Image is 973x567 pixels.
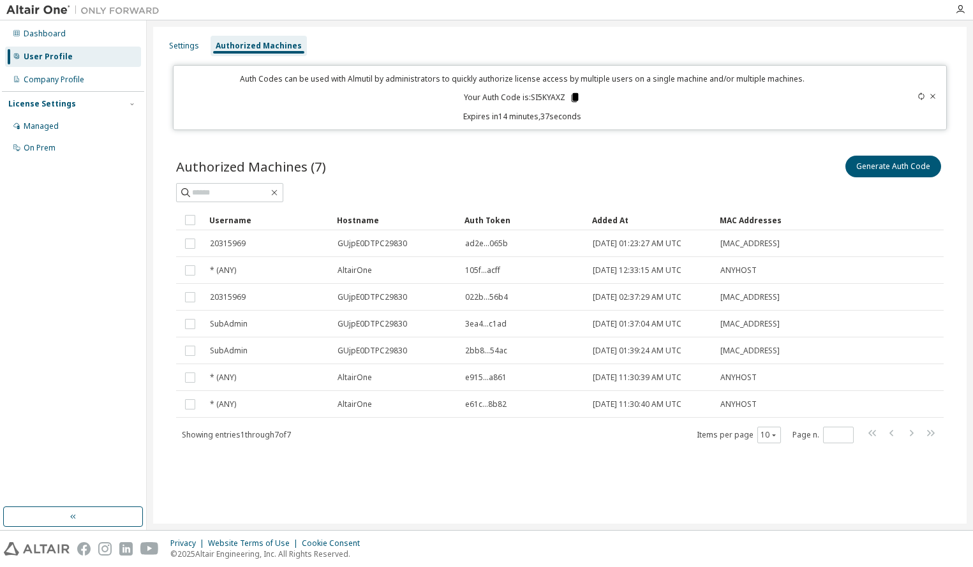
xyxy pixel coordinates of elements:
span: SubAdmin [210,346,248,356]
span: [DATE] 01:23:27 AM UTC [593,239,681,249]
span: AltairOne [338,265,372,276]
span: ANYHOST [720,399,757,409]
span: * (ANY) [210,399,236,409]
img: altair_logo.svg [4,542,70,556]
img: Altair One [6,4,166,17]
div: Managed [24,121,59,131]
span: 022b...56b4 [465,292,508,302]
span: AltairOne [338,399,372,409]
span: ANYHOST [720,265,757,276]
p: Your Auth Code is: SI5KYAXZ [464,92,581,103]
div: MAC Addresses [720,210,810,230]
div: Privacy [170,538,208,549]
button: 10 [761,430,778,440]
div: Auth Token [464,210,582,230]
span: [DATE] 01:39:24 AM UTC [593,346,681,356]
span: [MAC_ADDRESS] [720,292,780,302]
span: [DATE] 02:37:29 AM UTC [593,292,681,302]
span: [MAC_ADDRESS] [720,346,780,356]
img: facebook.svg [77,542,91,556]
p: Auth Codes can be used with Almutil by administrators to quickly authorize license access by mult... [181,73,863,84]
span: [DATE] 11:30:39 AM UTC [593,372,681,383]
span: SubAdmin [210,319,248,329]
span: AltairOne [338,372,372,383]
div: Username [209,210,327,230]
span: e915...a861 [465,372,507,383]
div: Dashboard [24,29,66,39]
span: Page n. [792,427,854,443]
div: Settings [169,41,199,51]
span: 20315969 [210,292,246,302]
span: GUjpE0DTPC29830 [338,346,407,356]
span: [DATE] 12:33:15 AM UTC [593,265,681,276]
span: 20315969 [210,239,246,249]
div: License Settings [8,99,76,109]
span: Authorized Machines (7) [176,158,326,175]
span: * (ANY) [210,265,236,276]
div: User Profile [24,52,73,62]
span: [MAC_ADDRESS] [720,319,780,329]
span: GUjpE0DTPC29830 [338,319,407,329]
img: instagram.svg [98,542,112,556]
span: [DATE] 11:30:40 AM UTC [593,399,681,409]
div: Cookie Consent [302,538,368,549]
div: On Prem [24,143,56,153]
img: linkedin.svg [119,542,133,556]
div: Website Terms of Use [208,538,302,549]
span: GUjpE0DTPC29830 [338,239,407,249]
p: © 2025 Altair Engineering, Inc. All Rights Reserved. [170,549,368,559]
span: ANYHOST [720,372,757,383]
span: * (ANY) [210,372,236,383]
span: [MAC_ADDRESS] [720,239,780,249]
span: GUjpE0DTPC29830 [338,292,407,302]
button: Generate Auth Code [845,156,941,177]
span: ad2e...065b [465,239,508,249]
p: Expires in 14 minutes, 37 seconds [181,111,863,122]
span: Showing entries 1 through 7 of 7 [182,429,291,440]
img: youtube.svg [140,542,159,556]
div: Added At [592,210,709,230]
div: Authorized Machines [216,41,302,51]
span: 3ea4...c1ad [465,319,507,329]
span: [DATE] 01:37:04 AM UTC [593,319,681,329]
span: 105f...acff [465,265,500,276]
span: e61c...8b82 [465,399,507,409]
span: 2bb8...54ac [465,346,507,356]
div: Hostname [337,210,454,230]
span: Items per page [697,427,781,443]
div: Company Profile [24,75,84,85]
